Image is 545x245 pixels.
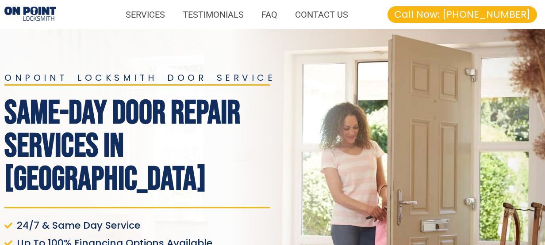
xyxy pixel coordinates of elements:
span: Call Now: [PHONE_NUMBER] [394,10,530,19]
a: Call Now: [PHONE_NUMBER] [388,6,537,23]
h1: Same-Day Door Repair Services In [GEOGRAPHIC_DATA] [4,97,296,196]
a: CONTACT US [286,4,357,25]
a: FAQ [253,4,286,25]
h2: onpoint locksmith door service [4,73,296,82]
a: SERVICES [117,4,174,25]
img: Door Repair Service Locations 1 [4,7,56,23]
nav: Menu [65,4,357,25]
a: TESTIMONIALS [174,4,253,25]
